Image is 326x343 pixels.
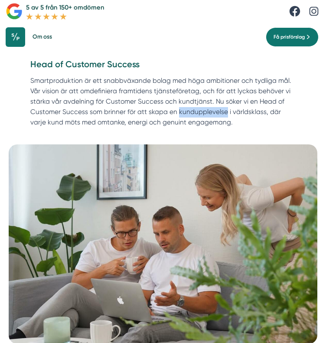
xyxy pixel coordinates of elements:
h1: Head of Customer Success [30,59,296,76]
span: Få prisförslag [274,33,305,41]
a: Få prisförslag [266,27,319,47]
p: 5 av 5 från 150+ omdömen [26,3,104,13]
p: Smartproduktion är ett snabbväxande bolag med höga ambitioner och tydliga mål. Vår vision är att ... [30,76,296,131]
a: Om oss [31,27,54,47]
